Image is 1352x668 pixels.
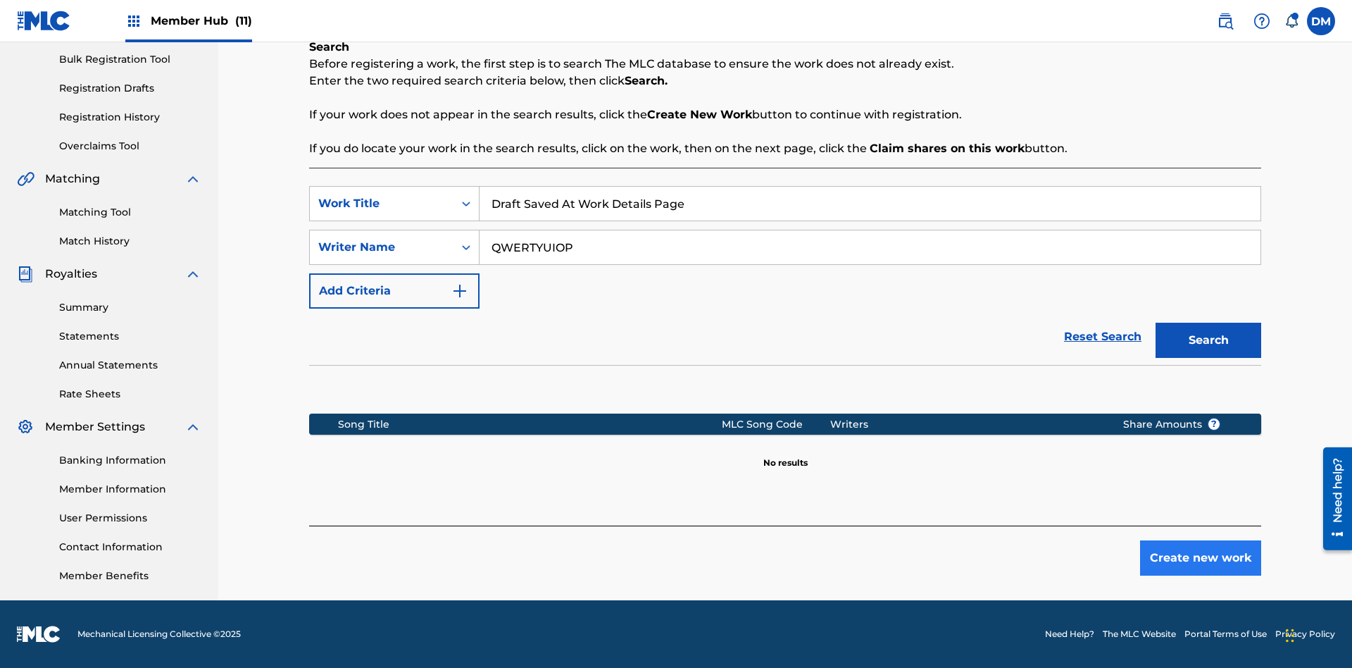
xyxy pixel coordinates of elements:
div: MLC Song Code [722,417,830,432]
div: Work Title [318,195,445,212]
span: (11) [235,14,252,27]
p: No results [763,440,808,469]
span: Mechanical Licensing Collective © 2025 [77,628,241,641]
div: Notifications [1284,14,1298,28]
img: Matching [17,171,35,187]
a: Privacy Policy [1275,628,1335,641]
img: logo [17,626,61,643]
a: Member Benefits [59,569,201,583]
div: Writers [830,417,1101,432]
a: Bulk Registration Tool [59,52,201,67]
a: Overclaims Tool [59,139,201,154]
div: Song Title [338,417,722,432]
div: Drag [1286,614,1294,657]
a: Portal Terms of Use [1184,628,1267,641]
img: 9d2ae6d4665cec9f34b9.svg [451,283,468,299]
span: ? [1208,419,1220,430]
p: If you do locate your work in the search results, click on the work, then on the next page, click... [309,140,1261,157]
div: User Menu [1307,7,1335,35]
div: Help [1248,7,1276,35]
img: search [1217,13,1234,30]
span: Matching [45,171,100,187]
p: Before registering a work, the first step is to search The MLC database to ensure the work does n... [309,56,1261,73]
a: Matching Tool [59,205,201,220]
img: help [1253,13,1270,30]
a: Annual Statements [59,358,201,373]
img: Top Rightsholders [125,13,142,30]
a: User Permissions [59,511,201,526]
img: expand [184,419,201,435]
a: Summary [59,300,201,315]
a: Reset Search [1057,321,1148,352]
img: expand [184,266,201,283]
span: Member Hub [151,13,252,29]
a: Rate Sheets [59,387,201,402]
a: Public Search [1211,7,1239,35]
p: Enter the two required search criteria below, then click [309,73,1261,89]
strong: Create New Work [647,108,752,121]
strong: Claim shares on this work [870,142,1025,155]
a: Need Help? [1045,628,1094,641]
a: Banking Information [59,453,201,468]
img: MLC Logo [17,11,71,31]
form: Search Form [309,186,1261,365]
a: Registration History [59,110,201,125]
iframe: Chat Widget [1282,600,1352,668]
button: Create new work [1140,540,1261,576]
iframe: Resource Center [1313,442,1352,557]
span: Share Amounts [1123,417,1220,432]
button: Search [1156,323,1261,358]
img: Royalties [17,266,34,283]
p: If your work does not appear in the search results, click the button to continue with registration. [309,106,1261,123]
img: Member Settings [17,419,34,435]
strong: Search. [625,74,668,87]
button: Add Criteria [309,273,480,309]
img: expand [184,171,201,187]
b: Search [309,40,349,54]
a: Registration Drafts [59,81,201,96]
a: Contact Information [59,540,201,555]
a: Match History [59,234,201,249]
a: Statements [59,329,201,344]
a: The MLC Website [1103,628,1176,641]
span: Royalties [45,266,97,283]
div: Writer Name [318,239,445,256]
a: Member Information [59,482,201,497]
span: Member Settings [45,419,145,435]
